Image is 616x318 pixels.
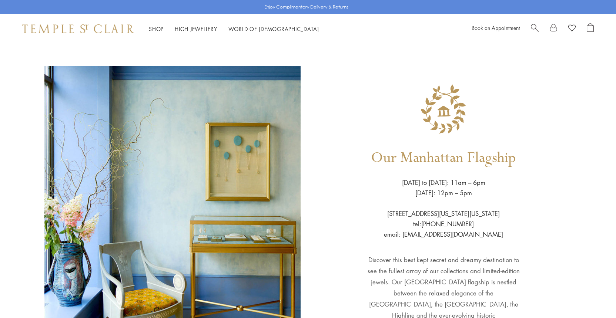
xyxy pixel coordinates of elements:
[472,24,520,31] a: Book an Appointment
[22,24,134,33] img: Temple St. Clair
[264,3,348,11] p: Enjoy Complimentary Delivery & Returns
[149,24,319,34] nav: Main navigation
[175,25,217,33] a: High JewelleryHigh Jewellery
[587,23,594,34] a: Open Shopping Bag
[402,177,485,198] p: [DATE] to [DATE]: 11am – 6pm [DATE]: 12pm – 5pm
[531,23,539,34] a: Search
[371,139,516,177] h1: Our Manhattan Flagship
[149,25,164,33] a: ShopShop
[568,23,576,34] a: View Wishlist
[384,198,503,240] p: [STREET_ADDRESS][US_STATE][US_STATE] tel:[PHONE_NUMBER] email: [EMAIL_ADDRESS][DOMAIN_NAME]
[228,25,319,33] a: World of [DEMOGRAPHIC_DATA]World of [DEMOGRAPHIC_DATA]
[579,283,609,311] iframe: Gorgias live chat messenger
